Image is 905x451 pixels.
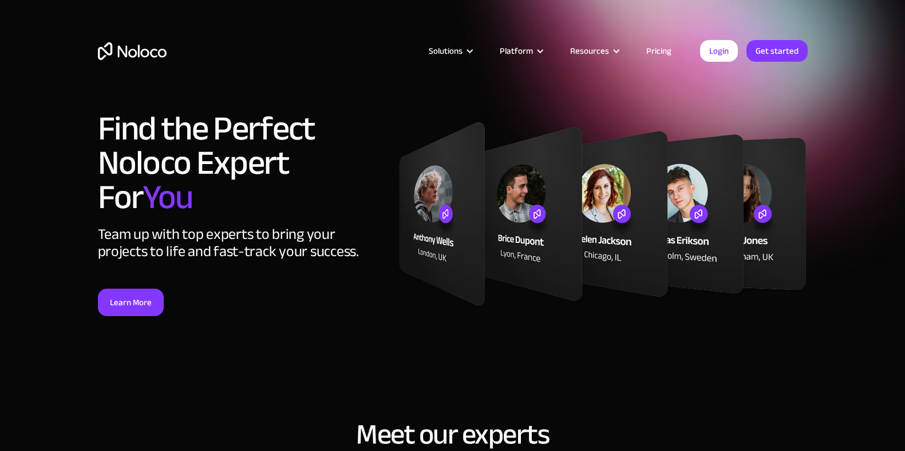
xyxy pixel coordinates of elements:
h1: Find the Perfect Noloco Expert For [98,111,387,214]
a: Learn More [98,289,164,316]
div: Platform [500,43,533,58]
div: Solutions [414,43,485,58]
div: Team up with top experts to bring your projects to life and fast-track your success. [98,226,387,260]
div: Resources [570,43,609,58]
a: Login [700,40,738,62]
h2: Meet our experts [98,419,808,450]
div: Platform [485,43,556,58]
a: Get started [746,40,808,62]
a: Pricing [632,43,686,58]
span: You [143,165,192,229]
div: Solutions [429,43,463,58]
div: Resources [556,43,632,58]
a: home [98,42,167,60]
